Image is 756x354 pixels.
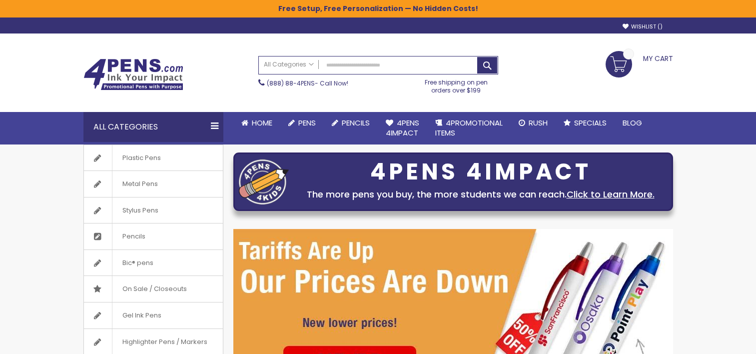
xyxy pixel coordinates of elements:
[259,56,319,73] a: All Categories
[267,79,348,87] span: - Call Now!
[112,302,171,328] span: Gel Ink Pens
[414,74,498,94] div: Free shipping on pen orders over $199
[252,117,272,128] span: Home
[233,112,280,134] a: Home
[84,145,223,171] a: Plastic Pens
[567,188,655,200] a: Click to Learn More.
[112,223,155,249] span: Pencils
[298,117,316,128] span: Pens
[84,302,223,328] a: Gel Ink Pens
[84,276,223,302] a: On Sale / Closeouts
[294,187,668,201] div: The more pens you buy, the more students we can reach.
[623,23,663,30] a: Wishlist
[511,112,556,134] a: Rush
[84,250,223,276] a: Bic® pens
[280,112,324,134] a: Pens
[239,159,289,204] img: four_pen_logo.png
[574,117,607,128] span: Specials
[378,112,427,144] a: 4Pens4impact
[342,117,370,128] span: Pencils
[112,197,168,223] span: Stylus Pens
[83,112,223,142] div: All Categories
[615,112,650,134] a: Blog
[112,145,171,171] span: Plastic Pens
[386,117,419,138] span: 4Pens 4impact
[112,171,168,197] span: Metal Pens
[112,250,163,276] span: Bic® pens
[427,112,511,144] a: 4PROMOTIONALITEMS
[623,117,642,128] span: Blog
[84,197,223,223] a: Stylus Pens
[112,276,197,302] span: On Sale / Closeouts
[556,112,615,134] a: Specials
[435,117,503,138] span: 4PROMOTIONAL ITEMS
[529,117,548,128] span: Rush
[264,60,314,68] span: All Categories
[294,161,668,182] div: 4PENS 4IMPACT
[267,79,315,87] a: (888) 88-4PENS
[84,223,223,249] a: Pencils
[83,58,183,90] img: 4Pens Custom Pens and Promotional Products
[324,112,378,134] a: Pencils
[84,171,223,197] a: Metal Pens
